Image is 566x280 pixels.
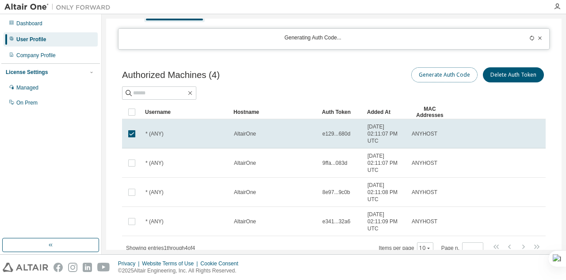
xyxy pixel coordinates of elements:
[16,36,46,43] div: User Profile
[412,130,437,137] span: ANYHOST
[54,263,63,272] img: facebook.svg
[234,130,256,137] span: AltairOne
[411,67,478,82] button: Generate Auth Code
[483,67,544,82] button: Delete Auth Token
[367,105,404,119] div: Added At
[322,130,350,137] span: e129...680d
[234,218,256,225] span: AltairOne
[412,159,437,167] span: ANYHOST
[122,70,220,80] span: Authorized Machines (4)
[4,3,115,12] img: Altair One
[68,263,77,272] img: instagram.svg
[3,263,48,272] img: altair_logo.svg
[83,263,92,272] img: linkedin.svg
[145,159,164,167] span: * (ANY)
[322,105,360,119] div: Auth Token
[142,260,200,267] div: Website Terms of Use
[16,99,38,106] div: On Prem
[234,159,256,167] span: AltairOne
[97,263,110,272] img: youtube.svg
[322,189,350,196] span: 8e97...9c0b
[367,152,404,174] span: [DATE] 02:11:07 PM UTC
[412,189,437,196] span: ANYHOST
[145,130,164,137] span: * (ANY)
[6,69,48,76] div: License Settings
[145,218,164,225] span: * (ANY)
[145,105,226,119] div: Username
[145,189,164,196] span: * (ANY)
[124,34,502,44] div: Generating Auth Code...
[200,260,243,267] div: Cookie Consent
[16,20,42,27] div: Dashboard
[367,123,404,144] span: [DATE] 02:11:07 PM UTC
[419,245,431,252] button: 10
[322,218,350,225] span: e341...32a6
[322,159,348,167] span: 9ffa...083d
[234,189,256,196] span: AltairOne
[367,211,404,232] span: [DATE] 02:11:09 PM UTC
[16,84,38,91] div: Managed
[126,245,195,251] span: Showing entries 1 through 4 of 4
[411,105,448,119] div: MAC Addresses
[233,105,315,119] div: Hostname
[367,182,404,203] span: [DATE] 02:11:08 PM UTC
[412,218,437,225] span: ANYHOST
[118,267,244,275] p: © 2025 Altair Engineering, Inc. All Rights Reserved.
[118,260,142,267] div: Privacy
[379,242,433,254] span: Items per page
[441,242,483,254] span: Page n.
[16,52,56,59] div: Company Profile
